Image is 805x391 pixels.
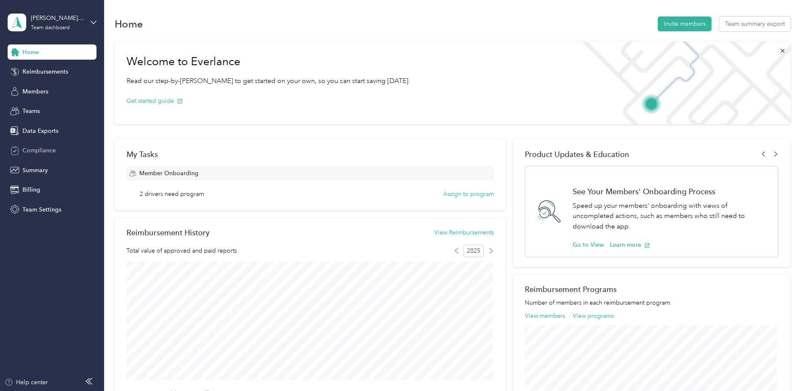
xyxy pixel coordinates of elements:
[139,169,198,178] span: Member Onboarding
[658,17,711,31] button: Invite members
[758,344,805,391] iframe: Everlance-gr Chat Button Frame
[22,146,56,155] span: Compliance
[22,107,40,116] span: Teams
[463,245,484,257] span: 2025
[573,187,769,196] h1: See Your Members' Onboarding Process
[525,298,778,307] p: Number of members in each reimbursement program.
[31,14,84,22] div: [PERSON_NAME] - Apple/Inmar
[22,48,39,57] span: Home
[573,41,790,124] img: Welcome to everlance
[22,185,40,194] span: Billing
[22,205,61,214] span: Team Settings
[443,190,494,198] button: Assign to program
[127,55,410,69] h1: Welcome to Everlance
[127,228,210,237] h2: Reimbursement History
[22,67,68,76] span: Reimbursements
[22,166,48,175] span: Summary
[525,311,565,320] button: View members
[127,96,183,105] button: Get started guide
[610,240,650,249] button: Learn more
[22,87,48,96] span: Members
[127,150,494,159] div: My Tasks
[22,127,58,135] span: Data Exports
[434,228,494,237] button: View Reimbursements
[5,378,48,387] button: Help center
[525,285,778,294] h2: Reimbursement Programs
[573,240,604,249] button: Go to View
[573,201,769,232] p: Speed up your members' onboarding with views of uncompleted actions, such as members who still ne...
[31,25,70,30] div: Team dashboard
[719,17,791,31] button: Team summary export
[525,150,629,159] span: Product Updates & Education
[115,19,143,28] h1: Home
[127,76,410,86] p: Read our step-by-[PERSON_NAME] to get started on your own, so you can start saving [DATE].
[140,190,204,198] span: 2 drivers need program
[573,311,614,320] button: View programs
[127,246,237,255] span: Total value of approved and paid reports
